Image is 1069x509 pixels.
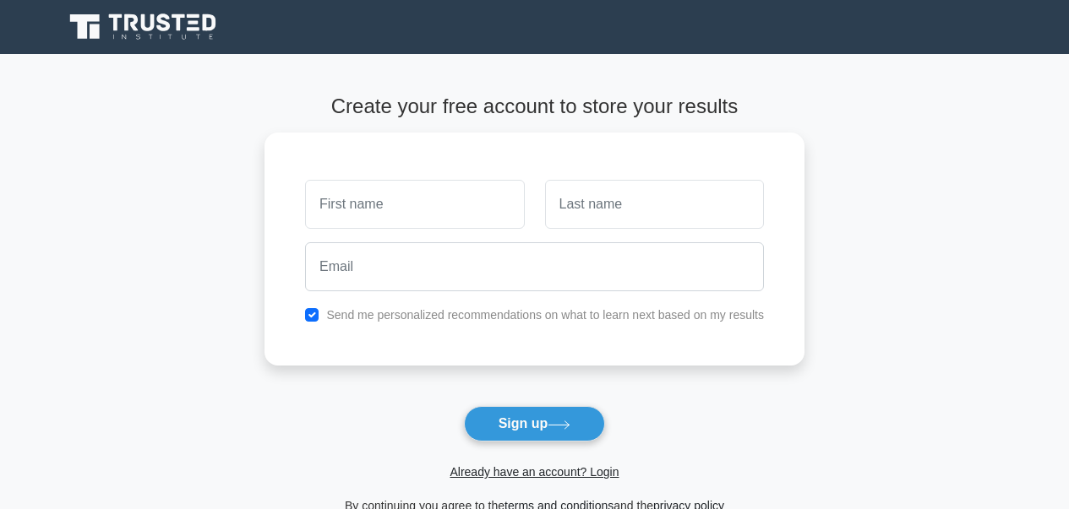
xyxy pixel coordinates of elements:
input: First name [305,180,524,229]
input: Last name [545,180,764,229]
input: Email [305,242,764,291]
button: Sign up [464,406,606,441]
h4: Create your free account to store your results [265,95,804,119]
label: Send me personalized recommendations on what to learn next based on my results [326,308,764,322]
a: Already have an account? Login [450,465,619,479]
